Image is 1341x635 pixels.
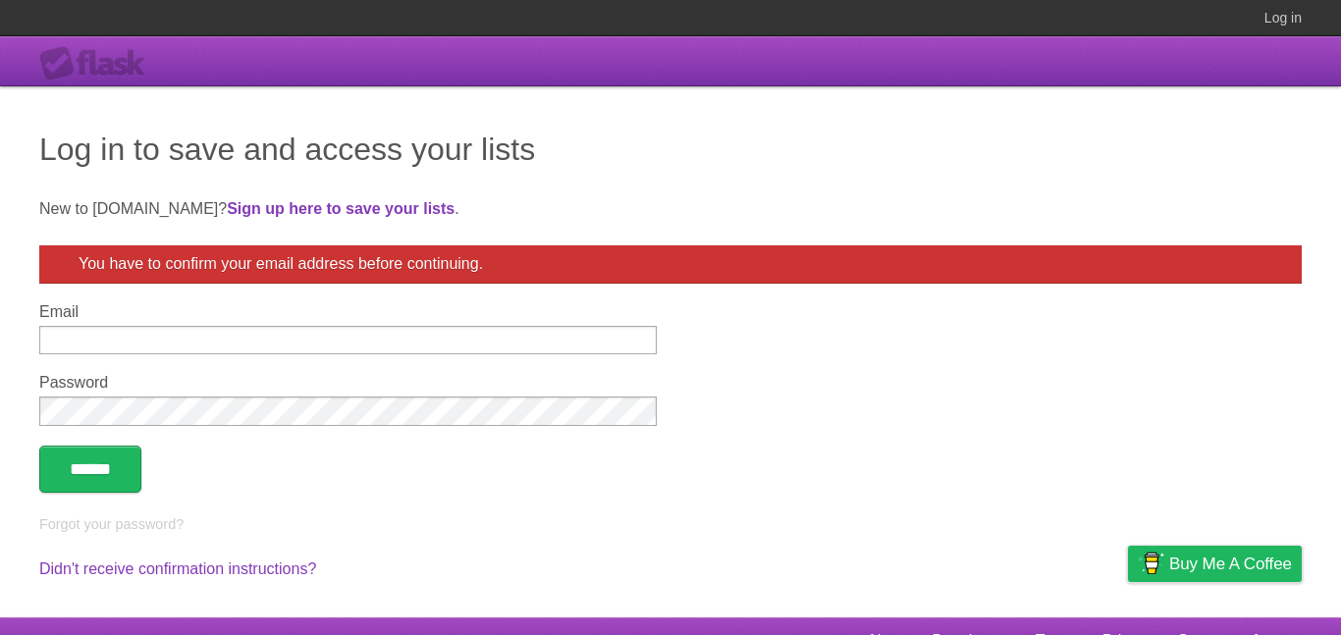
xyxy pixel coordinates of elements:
div: Flask [39,46,157,81]
img: Buy me a coffee [1138,547,1164,580]
a: Buy me a coffee [1128,546,1302,582]
span: Buy me a coffee [1169,547,1292,581]
a: Didn't receive confirmation instructions? [39,560,316,577]
div: You have to confirm your email address before continuing. [39,245,1302,284]
label: Password [39,374,657,392]
h1: Log in to save and access your lists [39,126,1302,173]
p: New to [DOMAIN_NAME]? . [39,197,1302,221]
label: Email [39,303,657,321]
a: Sign up here to save your lists [227,200,455,217]
a: Forgot your password? [39,516,184,532]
